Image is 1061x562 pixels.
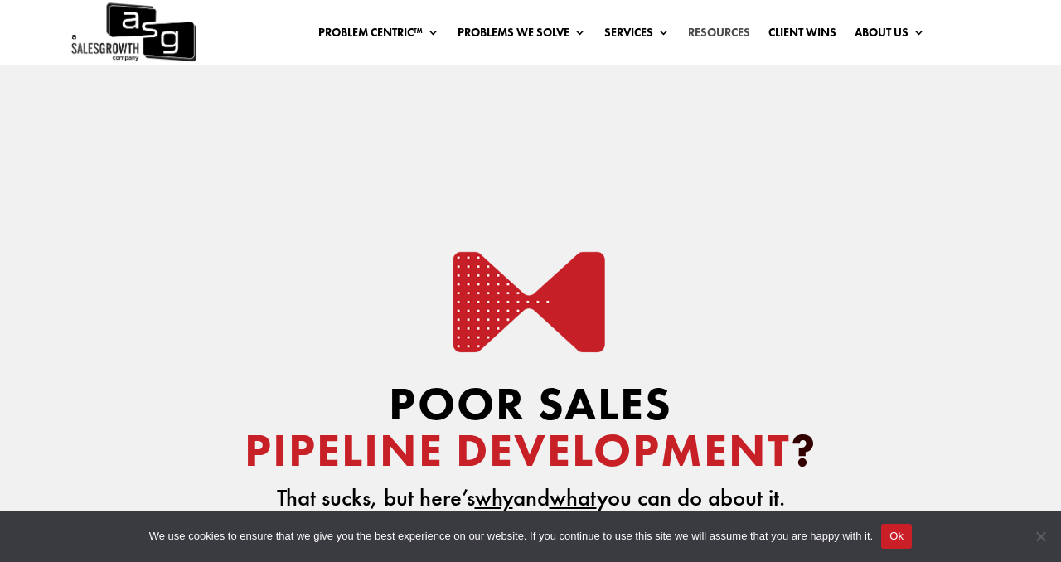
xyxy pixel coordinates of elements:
a: Resources [688,27,750,45]
p: That sucks, but here’s and you can do about it. [106,482,955,515]
button: Ok [881,524,912,549]
a: Problems We Solve [458,27,586,45]
span: ? [791,420,816,480]
a: Problem Centric™ [318,27,439,45]
span: No [1032,528,1049,545]
a: About Us [855,27,925,45]
span: Poor Sales [389,374,672,434]
span: We use cookies to ensure that we give you the best experience on our website. If you continue to ... [149,528,873,545]
a: Client Wins [768,27,836,45]
a: Services [604,27,670,45]
img: Poor-pipe-development_icon [448,191,613,357]
span: Pipeline Development [245,420,791,480]
span: what [550,482,597,513]
span: why [475,482,513,513]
